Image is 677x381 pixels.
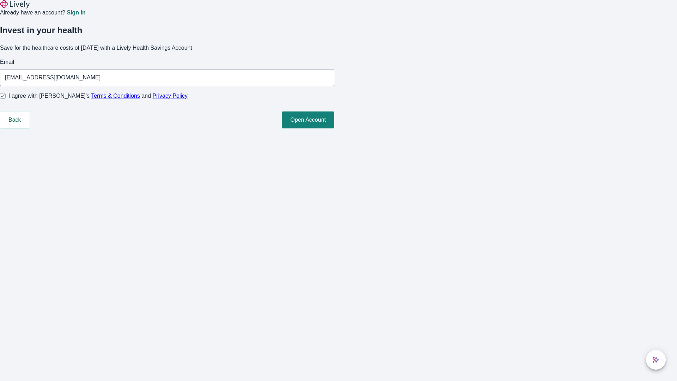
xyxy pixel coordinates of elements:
span: I agree with [PERSON_NAME]’s and [8,92,188,100]
a: Terms & Conditions [91,93,140,99]
a: Sign in [67,10,85,16]
button: chat [646,350,666,370]
a: Privacy Policy [153,93,188,99]
button: Open Account [282,111,334,128]
svg: Lively AI Assistant [652,356,659,363]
